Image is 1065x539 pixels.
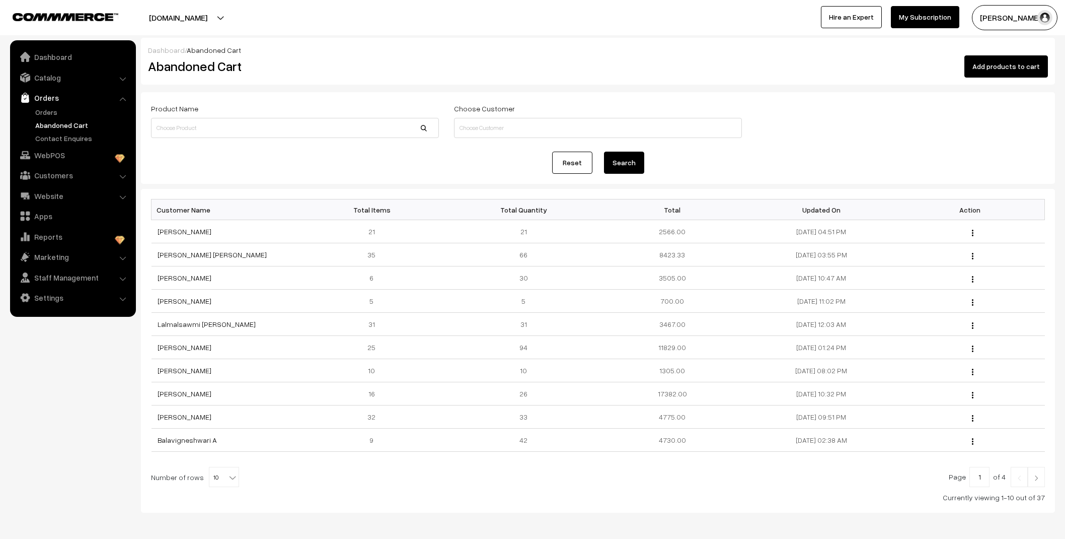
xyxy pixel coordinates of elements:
span: Abandoned Cart [187,46,241,54]
button: Add products to cart [964,55,1048,78]
th: Total Items [300,199,449,220]
td: [DATE] 04:51 PM [747,220,896,243]
td: 35 [300,243,449,266]
a: Hire an Expert [821,6,882,28]
a: Reports [13,228,132,246]
td: 700.00 [598,290,747,313]
a: Orders [13,89,132,107]
td: 17382.00 [598,382,747,406]
td: 2566.00 [598,220,747,243]
label: Product Name [151,103,198,114]
span: 10 [209,467,239,487]
div: Currently viewing 1-10 out of 37 [151,492,1045,503]
img: COMMMERCE [13,13,118,21]
button: Search [604,152,644,174]
button: [PERSON_NAME] [972,5,1057,30]
td: [DATE] 03:55 PM [747,243,896,266]
td: 5 [449,290,598,313]
a: [PERSON_NAME] [158,389,211,398]
a: [PERSON_NAME] [158,227,211,236]
a: Settings [13,289,132,307]
img: Left [1015,475,1024,481]
img: Menu [972,415,973,422]
a: Contact Enquires [33,133,132,144]
td: 32 [300,406,449,429]
td: 10 [449,359,598,382]
td: 21 [300,220,449,243]
td: 11829.00 [598,336,747,359]
td: 21 [449,220,598,243]
a: Dashboard [13,48,132,66]
td: 25 [300,336,449,359]
td: 30 [449,266,598,290]
a: Staff Management [13,268,132,287]
td: 16 [300,382,449,406]
td: 6 [300,266,449,290]
td: [DATE] 10:32 PM [747,382,896,406]
a: Catalog [13,69,132,87]
a: Website [13,187,132,205]
a: [PERSON_NAME] [158,274,211,282]
td: 33 [449,406,598,429]
a: [PERSON_NAME] [158,297,211,305]
img: Menu [972,322,973,329]
img: Menu [972,369,973,375]
td: [DATE] 09:51 PM [747,406,896,429]
td: 42 [449,429,598,452]
h2: Abandoned Cart [148,58,438,74]
td: 5 [300,290,449,313]
td: 4730.00 [598,429,747,452]
td: 94 [449,336,598,359]
td: 66 [449,243,598,266]
td: 1305.00 [598,359,747,382]
td: [DATE] 11:02 PM [747,290,896,313]
td: [DATE] 10:47 AM [747,266,896,290]
img: Menu [972,438,973,445]
a: Abandoned Cart [33,120,132,130]
td: 8423.33 [598,243,747,266]
img: Menu [972,253,973,259]
a: Marketing [13,248,132,266]
span: Number of rows [151,472,204,483]
td: 4775.00 [598,406,747,429]
a: [PERSON_NAME] [158,413,211,421]
a: [PERSON_NAME] [158,366,211,375]
img: Menu [972,346,973,352]
a: Orders [33,107,132,117]
img: Menu [972,392,973,398]
a: COMMMERCE [13,10,101,22]
td: [DATE] 02:38 AM [747,429,896,452]
img: user [1037,10,1052,25]
th: Total Quantity [449,199,598,220]
a: [PERSON_NAME] [PERSON_NAME] [158,250,267,259]
td: 31 [300,313,449,336]
div: / [148,45,1048,55]
a: My Subscription [891,6,959,28]
img: Right [1032,475,1041,481]
input: Choose Customer [454,118,742,138]
img: Menu [972,276,973,283]
td: 26 [449,382,598,406]
button: [DOMAIN_NAME] [114,5,243,30]
th: Updated On [747,199,896,220]
a: Lalmalsawmi [PERSON_NAME] [158,320,256,328]
a: Reset [552,152,592,174]
a: Customers [13,166,132,184]
td: 3467.00 [598,313,747,336]
a: [PERSON_NAME] [158,343,211,352]
a: Apps [13,207,132,225]
td: 31 [449,313,598,336]
img: Menu [972,230,973,236]
td: [DATE] 08:02 PM [747,359,896,382]
td: [DATE] 01:24 PM [747,336,896,359]
span: of 4 [993,473,1006,481]
a: Balavigneshwari A [158,436,217,444]
a: WebPOS [13,146,132,164]
a: Dashboard [148,46,185,54]
th: Action [896,199,1045,220]
td: 10 [300,359,449,382]
label: Choose Customer [454,103,515,114]
th: Customer Name [151,199,300,220]
span: Page [949,473,966,481]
